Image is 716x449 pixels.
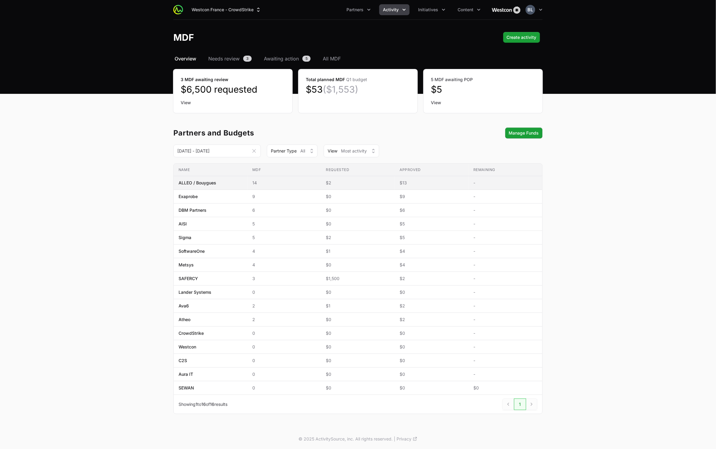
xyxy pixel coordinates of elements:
[326,317,390,323] span: $0
[326,303,390,309] span: $1
[400,276,464,282] span: $2
[400,371,464,377] span: $0
[400,303,464,309] span: $2
[454,4,484,15] button: Content
[400,330,464,336] span: $0
[179,303,189,309] span: Ava6
[179,317,190,323] span: Atheo
[306,77,410,83] dt: Total planned MDF
[473,194,537,200] span: -
[473,385,537,391] span: $0
[326,262,390,268] span: $0
[252,303,316,309] span: 2
[252,344,316,350] span: 0
[179,371,193,377] span: Aura IT
[326,180,390,186] span: $2
[507,34,537,41] span: Create activity
[505,128,543,139] div: Secondary actions
[473,371,537,377] span: -
[264,55,299,62] span: Awaiting action
[173,55,543,62] nav: MDF navigation
[473,180,537,186] span: -
[252,385,316,391] span: 0
[343,4,374,15] div: Partners menu
[300,148,305,154] span: All
[454,4,484,15] div: Content menu
[400,385,464,391] span: $0
[414,4,449,15] div: Initiatives menu
[395,164,469,176] th: Approved
[473,262,537,268] span: -
[173,5,183,15] img: ActivitySource
[418,7,438,13] span: Initiatives
[322,55,342,62] a: All MDF
[400,221,464,227] span: $5
[473,344,537,350] span: -
[252,248,316,254] span: 4
[252,289,316,295] span: 0
[341,148,367,154] span: Most activity
[298,436,393,442] p: © 2025 ActivitySource, inc. All rights reserved.
[179,289,211,295] span: Lander Systems
[383,7,399,13] span: Activity
[400,180,464,186] span: $13
[400,289,464,295] span: $0
[321,164,395,176] th: Requested
[179,221,187,227] span: AISI
[174,164,247,176] th: Name
[173,55,197,62] a: Overview
[179,207,206,213] span: DBM Partners
[326,194,390,200] span: $0
[181,77,285,83] dt: 3 MDF awaiting review
[179,276,198,282] span: SAFERCY
[179,385,194,391] span: SEWAN
[323,55,341,62] span: All MDF
[243,56,252,62] span: 3
[302,56,311,62] span: 5
[181,100,285,106] a: View
[306,84,410,95] dd: $53
[208,55,240,62] span: Needs review
[252,262,316,268] span: 4
[179,401,227,407] p: Showing to of results
[173,145,543,157] section: MDF overview filters
[473,317,537,323] span: -
[379,4,410,15] div: Activity menu
[252,235,316,241] span: 5
[179,330,204,336] span: CrowdStrike
[252,317,316,323] span: 2
[400,344,464,350] span: $0
[252,276,316,282] span: 3
[173,129,254,137] h3: Partners and Budgets
[326,207,390,213] span: $0
[473,330,537,336] span: -
[188,4,265,15] div: Supplier switch menu
[343,4,374,15] button: Partners
[324,145,379,157] div: View Type filter
[400,194,464,200] span: $9
[326,235,390,241] span: $2
[173,147,261,155] div: Date range picker
[210,402,214,407] span: 16
[179,235,191,241] span: Sigma
[473,221,537,227] span: -
[271,148,297,154] span: Partner Type
[175,55,196,62] span: Overview
[526,5,535,15] img: Ben Lancashire
[469,164,542,176] th: Remaining
[400,262,464,268] span: $4
[400,248,464,254] span: $4
[173,145,261,157] input: DD MMM YYYY - DD MMM YYYY
[492,4,521,16] img: Westcon France
[252,371,316,377] span: 0
[207,55,253,62] a: Needs review3
[400,207,464,213] span: $6
[473,358,537,364] span: -
[326,371,390,377] span: $0
[473,248,537,254] span: -
[431,77,535,83] dt: 5 MDF awaiting POP
[326,344,390,350] span: $0
[473,289,537,295] span: -
[252,207,316,213] span: 6
[188,4,265,15] button: Westcon France - CrowdStrike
